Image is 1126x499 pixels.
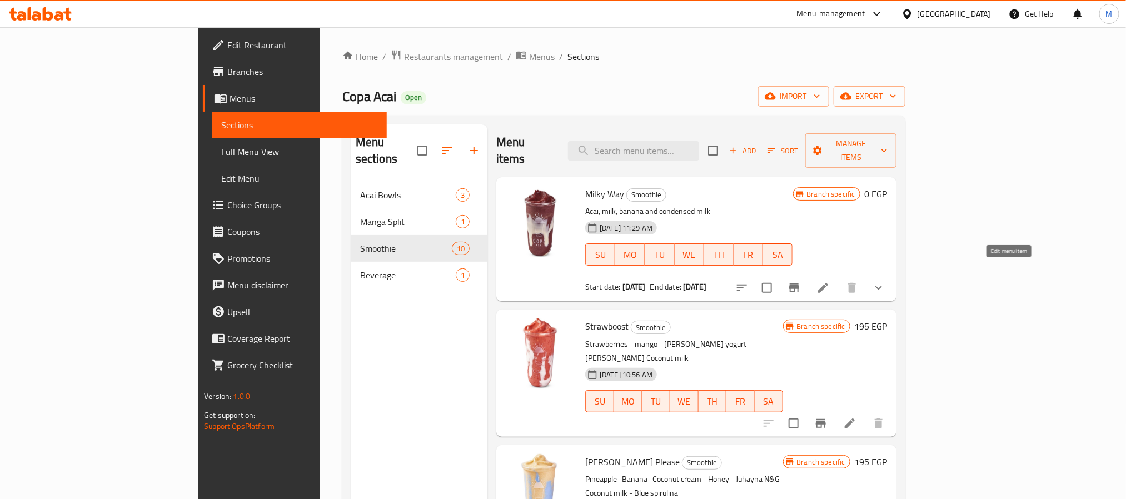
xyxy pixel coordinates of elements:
[834,86,905,107] button: export
[631,321,671,334] div: Smoothie
[622,280,646,294] b: [DATE]
[233,389,251,403] span: 1.0.0
[401,91,426,104] div: Open
[645,243,674,266] button: TU
[505,318,576,390] img: Strawboost
[725,142,760,159] span: Add item
[760,142,805,159] span: Sort items
[212,138,386,165] a: Full Menu View
[204,389,231,403] span: Version:
[568,141,699,161] input: search
[679,247,700,263] span: WE
[650,280,681,294] span: End date:
[805,133,896,168] button: Manage items
[763,243,793,266] button: SA
[456,270,469,281] span: 1
[452,243,469,254] span: 10
[221,172,377,185] span: Edit Menu
[704,243,734,266] button: TH
[649,247,670,263] span: TU
[865,186,888,202] h6: 0 EGP
[585,280,621,294] span: Start date:
[227,65,377,78] span: Branches
[456,190,469,201] span: 3
[204,419,275,433] a: Support.OpsPlatform
[401,93,426,102] span: Open
[701,139,725,162] span: Select section
[203,325,386,352] a: Coverage Report
[585,337,783,365] p: Strawberries - mango - [PERSON_NAME] yogurt - [PERSON_NAME] Coconut milk
[585,390,614,412] button: SU
[203,58,386,85] a: Branches
[699,390,727,412] button: TH
[793,457,850,467] span: Branch specific
[227,305,377,318] span: Upsell
[227,278,377,292] span: Menu disclaimer
[585,318,629,335] span: Strawboost
[731,393,750,410] span: FR
[734,243,763,266] button: FR
[759,393,779,410] span: SA
[843,89,896,103] span: export
[496,134,555,167] h2: Menu items
[725,142,760,159] button: Add
[865,410,892,437] button: delete
[839,275,865,301] button: delete
[738,247,759,263] span: FR
[782,412,805,435] span: Select to update
[585,204,793,218] p: Acai, milk, banana and condensed milk
[797,7,865,21] div: Menu-management
[615,243,645,266] button: MO
[729,275,755,301] button: sort-choices
[758,86,829,107] button: import
[351,235,487,262] div: Smoothie10
[682,456,722,470] div: Smoothie
[212,165,386,192] a: Edit Menu
[703,393,723,410] span: TH
[360,242,452,255] div: Smoothie
[728,144,758,157] span: Add
[227,225,377,238] span: Coupons
[814,137,888,164] span: Manage items
[675,243,704,266] button: WE
[765,142,801,159] button: Sort
[803,189,860,199] span: Branch specific
[709,247,729,263] span: TH
[516,49,555,64] a: Menus
[456,268,470,282] div: items
[203,192,386,218] a: Choice Groups
[203,32,386,58] a: Edit Restaurant
[404,50,503,63] span: Restaurants management
[227,332,377,345] span: Coverage Report
[221,145,377,158] span: Full Menu View
[631,321,670,334] span: Smoothie
[203,245,386,272] a: Promotions
[865,275,892,301] button: show more
[670,390,699,412] button: WE
[227,38,377,52] span: Edit Restaurant
[872,281,885,295] svg: Show Choices
[391,49,503,64] a: Restaurants management
[203,272,386,298] a: Menu disclaimer
[360,268,456,282] span: Beverage
[559,50,563,63] li: /
[793,321,850,332] span: Branch specific
[843,417,856,430] a: Edit menu item
[204,408,255,422] span: Get support on:
[505,186,576,257] img: Milky Way
[620,247,640,263] span: MO
[675,393,694,410] span: WE
[351,208,487,235] div: Manga Split1
[767,89,820,103] span: import
[342,84,396,109] span: Copa Acai
[351,262,487,288] div: Beverage1
[230,92,377,105] span: Menus
[626,188,666,202] div: Smoothie
[452,242,470,255] div: items
[726,390,755,412] button: FR
[585,453,680,470] span: [PERSON_NAME] Please
[351,182,487,208] div: Acai Bowls3
[590,247,611,263] span: SU
[918,8,991,20] div: [GEOGRAPHIC_DATA]
[203,298,386,325] a: Upsell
